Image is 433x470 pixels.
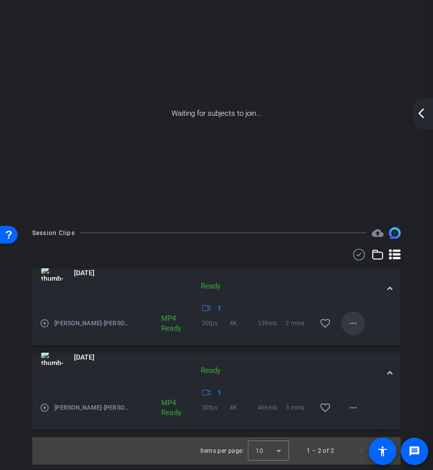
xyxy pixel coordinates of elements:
img: thumb-nail [41,350,63,365]
mat-icon: play_circle_outline [40,403,49,413]
mat-icon: cloud_upload [372,227,384,239]
span: 339mb [258,318,286,328]
div: thumb-nail[DATE]Ready1 [32,312,401,345]
mat-icon: more_horiz [347,317,359,329]
span: 4K [230,318,258,328]
mat-icon: favorite_border [319,317,331,329]
div: Waiting for subjects to join... [3,10,430,217]
div: thumb-nail[DATE]Ready1 [32,396,401,430]
span: [DATE] [74,268,95,278]
span: 2 mins [286,318,313,328]
img: thumb-nail [41,266,63,281]
span: 4K [230,403,258,413]
div: Session Clips [32,228,75,238]
mat-icon: accessibility [377,445,388,457]
span: 3 mins [286,403,313,413]
span: 1 [217,388,221,398]
span: 1 [217,303,221,313]
mat-expansion-panel-header: thumb-nail[DATE]Ready1 [32,268,401,312]
div: Ready [196,281,225,292]
span: [PERSON_NAME]-[PERSON_NAME]-Take2-2025-08-21-10-13-52-780-0 [54,318,132,328]
span: 30fps [202,403,230,413]
img: Session clips [389,227,401,239]
mat-icon: arrow_back_ios_new [415,107,427,119]
span: Destinations for your clips [372,227,384,239]
mat-icon: favorite_border [319,402,331,414]
div: 1 – 2 of 2 [307,446,334,456]
span: [DATE] [74,352,95,363]
span: 30fps [202,318,230,328]
button: Previous page [350,439,373,463]
mat-icon: more_horiz [347,402,359,414]
mat-expansion-panel-header: thumb-nail[DATE]Ready1 [32,353,401,396]
div: MP4 Ready [156,398,177,418]
mat-icon: message [409,445,420,457]
span: [PERSON_NAME]-[PERSON_NAME]-Take1-2025-08-21-10-10-57-274-0 [54,403,132,413]
div: Ready [196,365,225,376]
span: 466mb [258,403,286,413]
mat-icon: play_circle_outline [40,318,49,328]
div: MP4 Ready [156,313,177,333]
div: Items per page: [200,446,244,456]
